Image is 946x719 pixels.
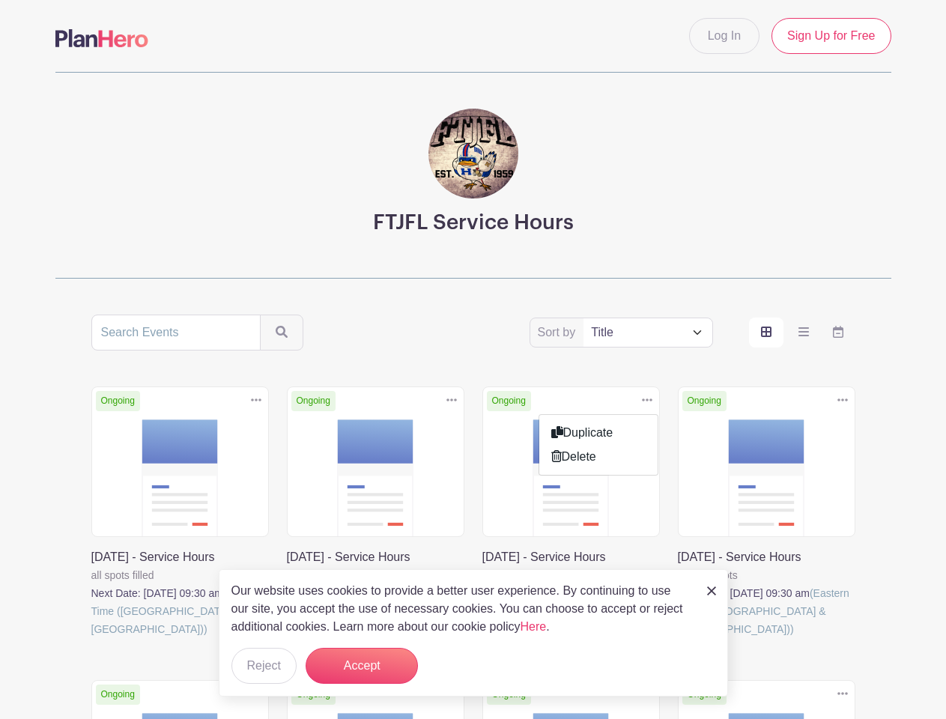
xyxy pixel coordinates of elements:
img: logo-507f7623f17ff9eddc593b1ce0a138ce2505c220e1c5a4e2b4648c50719b7d32.svg [55,29,148,47]
button: Reject [231,648,297,684]
a: Sign Up for Free [771,18,891,54]
a: Delete [539,445,658,469]
input: Search Events [91,315,261,351]
h3: FTJFL Service Hours [373,210,574,236]
p: Our website uses cookies to provide a better user experience. By continuing to use our site, you ... [231,582,691,636]
a: Duplicate [539,421,658,445]
label: Sort by [538,324,580,342]
button: Accept [306,648,418,684]
img: close_button-5f87c8562297e5c2d7936805f587ecaba9071eb48480494691a3f1689db116b3.svg [707,586,716,595]
a: Log In [689,18,759,54]
a: Here [521,620,547,633]
div: order and view [749,318,855,348]
img: FTJFL%203.jpg [428,109,518,198]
